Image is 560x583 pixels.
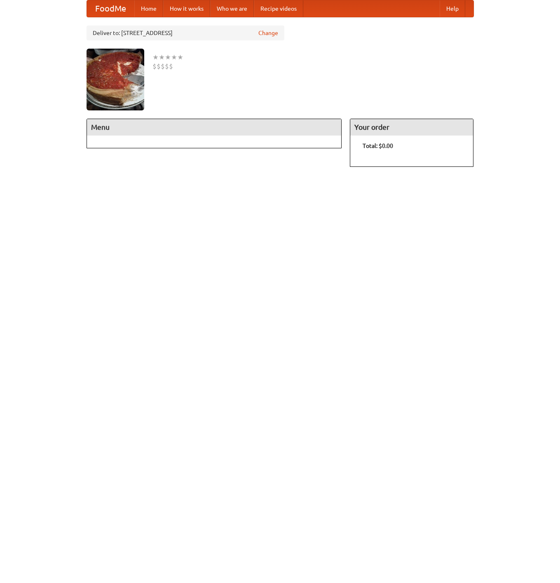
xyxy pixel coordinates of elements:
a: Help [440,0,465,17]
li: $ [152,62,157,71]
a: Who we are [210,0,254,17]
div: Deliver to: [STREET_ADDRESS] [87,26,284,40]
a: How it works [163,0,210,17]
li: $ [169,62,173,71]
a: Recipe videos [254,0,303,17]
h4: Your order [350,119,473,136]
li: ★ [159,53,165,62]
a: Change [258,29,278,37]
li: ★ [177,53,183,62]
li: $ [165,62,169,71]
b: Total: $0.00 [363,143,393,149]
li: ★ [165,53,171,62]
a: FoodMe [87,0,134,17]
li: ★ [171,53,177,62]
li: ★ [152,53,159,62]
a: Home [134,0,163,17]
li: $ [157,62,161,71]
img: angular.jpg [87,49,144,110]
li: $ [161,62,165,71]
h4: Menu [87,119,342,136]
